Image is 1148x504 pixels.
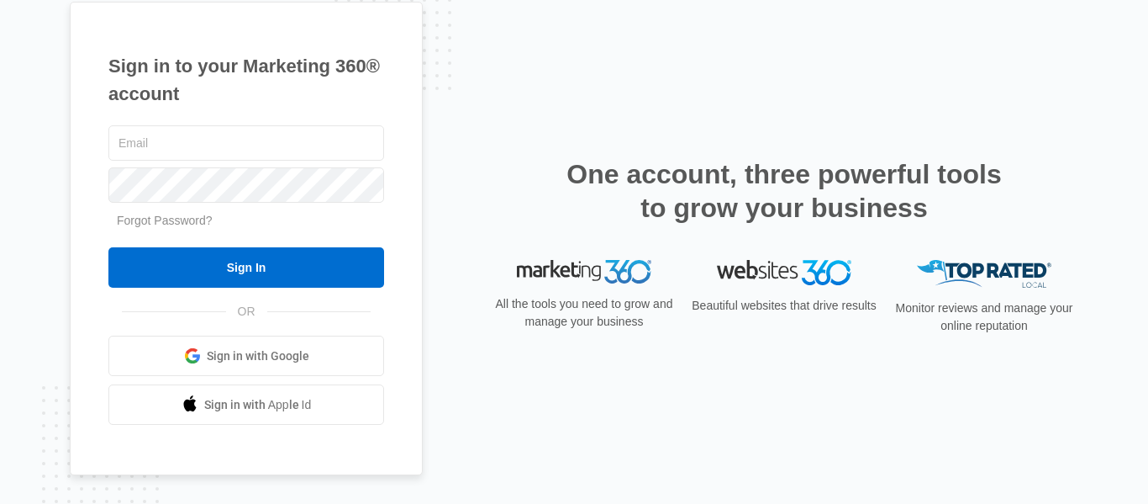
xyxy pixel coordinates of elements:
p: Monitor reviews and manage your online reputation [890,300,1078,335]
a: Sign in with Google [108,336,384,376]
h1: Sign in to your Marketing 360® account [108,52,384,108]
span: Sign in with Apple Id [204,396,312,414]
span: OR [226,303,267,321]
p: All the tools you need to grow and manage your business [490,295,678,331]
input: Sign In [108,247,384,288]
a: Forgot Password? [117,214,213,227]
h2: One account, three powerful tools to grow your business [561,157,1007,225]
input: Email [108,125,384,161]
a: Sign in with Apple Id [108,385,384,425]
p: Beautiful websites that drive results [690,297,878,315]
img: Top Rated Local [917,260,1051,288]
img: Marketing 360 [517,260,651,284]
span: Sign in with Google [207,347,309,365]
img: Websites 360 [717,260,851,284]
